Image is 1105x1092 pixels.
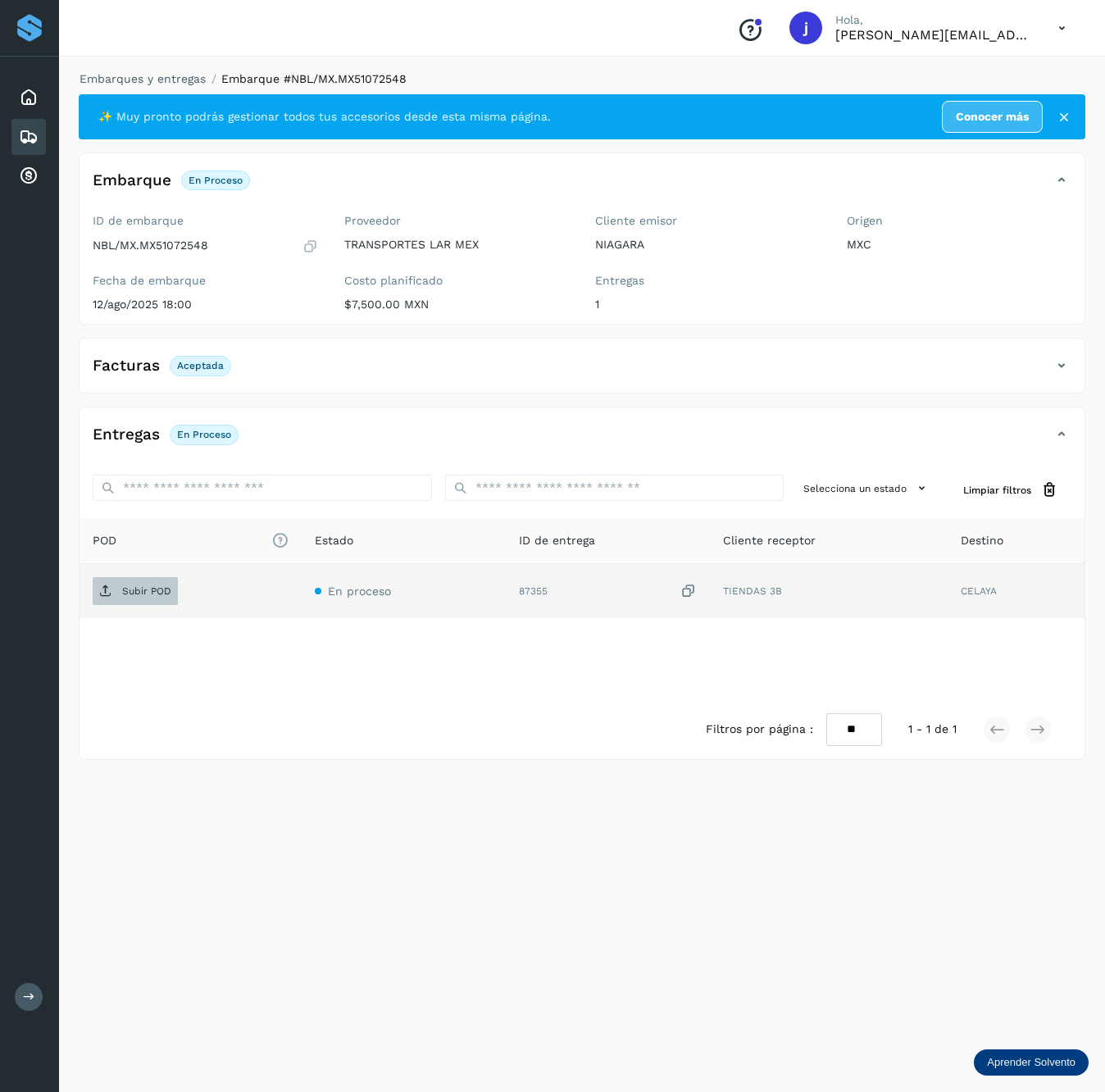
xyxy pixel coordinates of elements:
button: Limpiar filtros [950,475,1071,505]
td: CELAYA [948,564,1085,618]
p: NBL/MX.MX51072548 [93,239,208,253]
nav: breadcrumb [79,71,1085,88]
span: En proceso [328,585,391,598]
div: EntregasEn proceso [80,421,1085,462]
p: En proceso [177,429,231,440]
h4: Embarque [93,171,171,190]
h4: Facturas [93,357,160,375]
p: Aceptada [177,360,224,371]
button: Selecciona un estado [797,475,937,502]
h4: Entregas [93,425,160,444]
label: ID de embarque [93,214,318,228]
div: Embarques [11,119,46,155]
label: Fecha de embarque [93,274,318,288]
span: 1 - 1 de 1 [908,721,957,738]
p: MXC [847,238,1072,252]
div: Cuentas por cobrar [11,158,46,194]
label: Origen [847,214,1072,228]
label: Proveedor [344,214,570,228]
p: NIAGARA [595,238,821,252]
div: EmbarqueEn proceso [80,166,1085,207]
span: Limpiar filtros [963,483,1031,498]
p: Aprender Solvento [987,1056,1075,1069]
label: Entregas [595,274,821,288]
span: Destino [961,532,1003,549]
div: Inicio [11,80,46,116]
p: Hola, [835,13,1032,27]
p: En proceso [189,175,243,186]
span: Cliente receptor [723,532,816,549]
label: Cliente emisor [595,214,821,228]
p: TRANSPORTES LAR MEX [344,238,570,252]
span: Embarque #NBL/MX.MX51072548 [221,72,407,85]
td: TIENDAS 3B [710,564,947,618]
div: Aprender Solvento [974,1049,1089,1076]
p: $7,500.00 MXN [344,298,570,312]
span: ✨ Muy pronto podrás gestionar todos tus accesorios desde esta misma página. [98,108,551,125]
p: 1 [595,298,821,312]
p: Subir POD [122,585,171,597]
div: FacturasAceptada [80,352,1085,393]
span: POD [93,532,289,549]
span: Filtros por página : [706,721,813,738]
p: jose.garciag@larmex.com [835,27,1032,43]
a: Conocer más [942,101,1043,133]
button: Subir POD [93,577,178,605]
p: 12/ago/2025 18:00 [93,298,318,312]
span: Estado [315,532,353,549]
div: 87355 [519,583,697,600]
label: Costo planificado [344,274,570,288]
a: Embarques y entregas [80,72,206,85]
span: ID de entrega [519,532,595,549]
